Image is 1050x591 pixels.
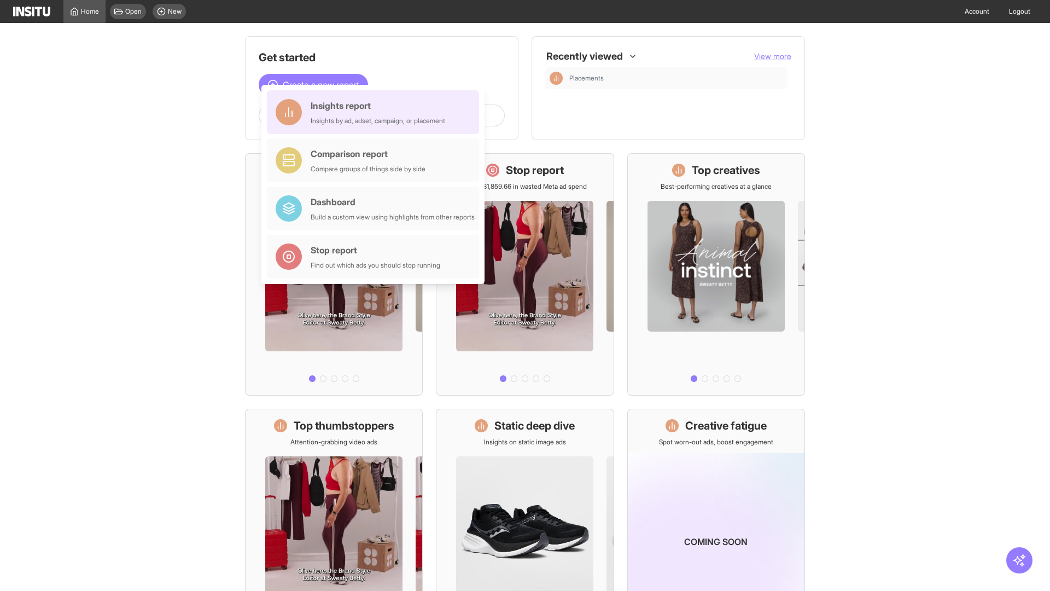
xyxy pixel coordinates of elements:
[311,195,475,208] div: Dashboard
[311,117,445,125] div: Insights by ad, adset, campaign, or placement
[436,153,614,396] a: Stop reportSave £31,859.66 in wasted Meta ad spend
[290,438,377,447] p: Attention-grabbing video ads
[81,7,99,16] span: Home
[125,7,142,16] span: Open
[484,438,566,447] p: Insights on static image ads
[569,74,604,83] span: Placements
[661,182,772,191] p: Best-performing creatives at a glance
[463,182,587,191] p: Save £31,859.66 in wasted Meta ad spend
[754,51,791,61] span: View more
[311,213,475,222] div: Build a custom view using highlights from other reports
[311,147,425,160] div: Comparison report
[692,163,760,178] h1: Top creatives
[311,261,440,270] div: Find out which ads you should stop running
[283,78,359,91] span: Create a new report
[627,153,805,396] a: Top creativesBest-performing creatives at a glance
[13,7,50,16] img: Logo
[311,244,440,257] div: Stop report
[550,72,563,85] div: Insights
[569,74,783,83] span: Placements
[506,163,564,178] h1: Stop report
[494,418,575,433] h1: Static deep dive
[311,165,425,173] div: Compare groups of things side by side
[294,418,394,433] h1: Top thumbstoppers
[259,50,505,65] h1: Get started
[168,7,182,16] span: New
[245,153,423,396] a: What's live nowSee all active ads instantly
[311,99,445,112] div: Insights report
[754,51,791,62] button: View more
[259,74,368,96] button: Create a new report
